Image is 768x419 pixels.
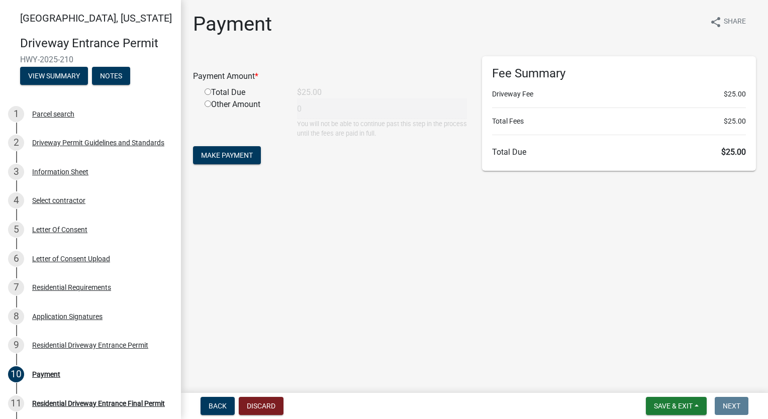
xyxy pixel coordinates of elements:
[20,72,88,80] wm-modal-confirm: Summary
[32,371,60,378] div: Payment
[492,116,746,127] li: Total Fees
[492,66,746,81] h6: Fee Summary
[32,226,87,233] div: Letter Of Consent
[193,12,272,36] h1: Payment
[193,146,261,164] button: Make Payment
[32,284,111,291] div: Residential Requirements
[32,313,103,320] div: Application Signatures
[8,251,24,267] div: 6
[20,55,161,64] span: HWY-2025-210
[492,147,746,157] h6: Total Due
[8,106,24,122] div: 1
[92,67,130,85] button: Notes
[32,168,88,175] div: Information Sheet
[32,197,85,204] div: Select contractor
[197,98,290,138] div: Other Amount
[32,342,148,349] div: Residential Driveway Entrance Permit
[8,222,24,238] div: 5
[8,192,24,208] div: 4
[492,89,746,99] li: Driveway Fee
[710,16,722,28] i: share
[654,402,693,410] span: Save & Exit
[721,147,746,157] span: $25.00
[201,397,235,415] button: Back
[646,397,707,415] button: Save & Exit
[201,151,253,159] span: Make Payment
[8,337,24,353] div: 9
[32,139,164,146] div: Driveway Permit Guidelines and Standards
[20,67,88,85] button: View Summary
[8,308,24,325] div: 8
[32,400,165,407] div: Residential Driveway Entrance Final Permit
[702,12,754,32] button: shareShare
[197,86,290,98] div: Total Due
[724,89,746,99] span: $25.00
[8,366,24,382] div: 10
[724,16,746,28] span: Share
[8,395,24,411] div: 11
[185,70,474,82] div: Payment Amount
[32,255,110,262] div: Letter of Consent Upload
[20,36,173,51] h4: Driveway Entrance Permit
[239,397,283,415] button: Discard
[209,402,227,410] span: Back
[92,72,130,80] wm-modal-confirm: Notes
[715,397,748,415] button: Next
[724,116,746,127] span: $25.00
[8,135,24,151] div: 2
[20,12,172,24] span: [GEOGRAPHIC_DATA], [US_STATE]
[32,111,74,118] div: Parcel search
[723,402,740,410] span: Next
[8,164,24,180] div: 3
[8,279,24,295] div: 7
